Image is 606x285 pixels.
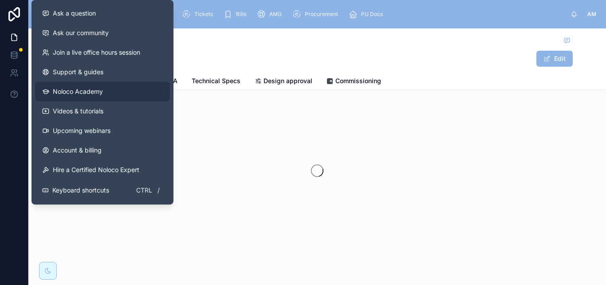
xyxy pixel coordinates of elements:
[221,6,252,22] a: Bills
[327,73,381,91] a: Commissioning
[35,101,170,121] a: Videos & tutorials
[35,62,170,82] a: Support & guides
[35,140,170,160] a: Account & billing
[53,68,103,76] span: Support & guides
[95,4,571,24] div: scrollable content
[179,6,219,22] a: Tickets
[155,187,162,194] span: /
[35,121,170,140] a: Upcoming webinars
[264,76,312,85] span: Design approval
[53,146,102,155] span: Account & billing
[269,11,282,18] span: AMG
[53,165,139,174] span: Hire a Certified Noloco Expert
[236,11,246,18] span: Bills
[192,73,240,91] a: Technical Specs
[53,9,96,18] span: Ask a question
[135,185,153,196] span: Ctrl
[35,23,170,43] a: Ask our community
[35,4,170,23] button: Ask a question
[587,11,596,18] span: AM
[255,73,312,91] a: Design approval
[254,6,288,22] a: AMG
[346,6,389,22] a: PU Docs
[35,82,170,101] a: Noloco Academy
[35,43,170,62] a: Join a live office hours session
[35,160,170,180] button: Hire a Certified Noloco Expert
[192,76,240,85] span: Technical Specs
[53,28,109,37] span: Ask our community
[52,186,109,195] span: Keyboard shortcuts
[536,51,573,67] button: Edit
[361,11,383,18] span: PU Docs
[335,76,381,85] span: Commissioning
[53,107,103,116] span: Videos & tutorials
[290,6,344,22] a: Procurement
[53,48,140,57] span: Join a live office hours session
[305,11,338,18] span: Procurement
[53,126,110,135] span: Upcoming webinars
[53,87,103,96] span: Noloco Academy
[194,11,213,18] span: Tickets
[35,180,170,201] button: Keyboard shortcutsCtrl/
